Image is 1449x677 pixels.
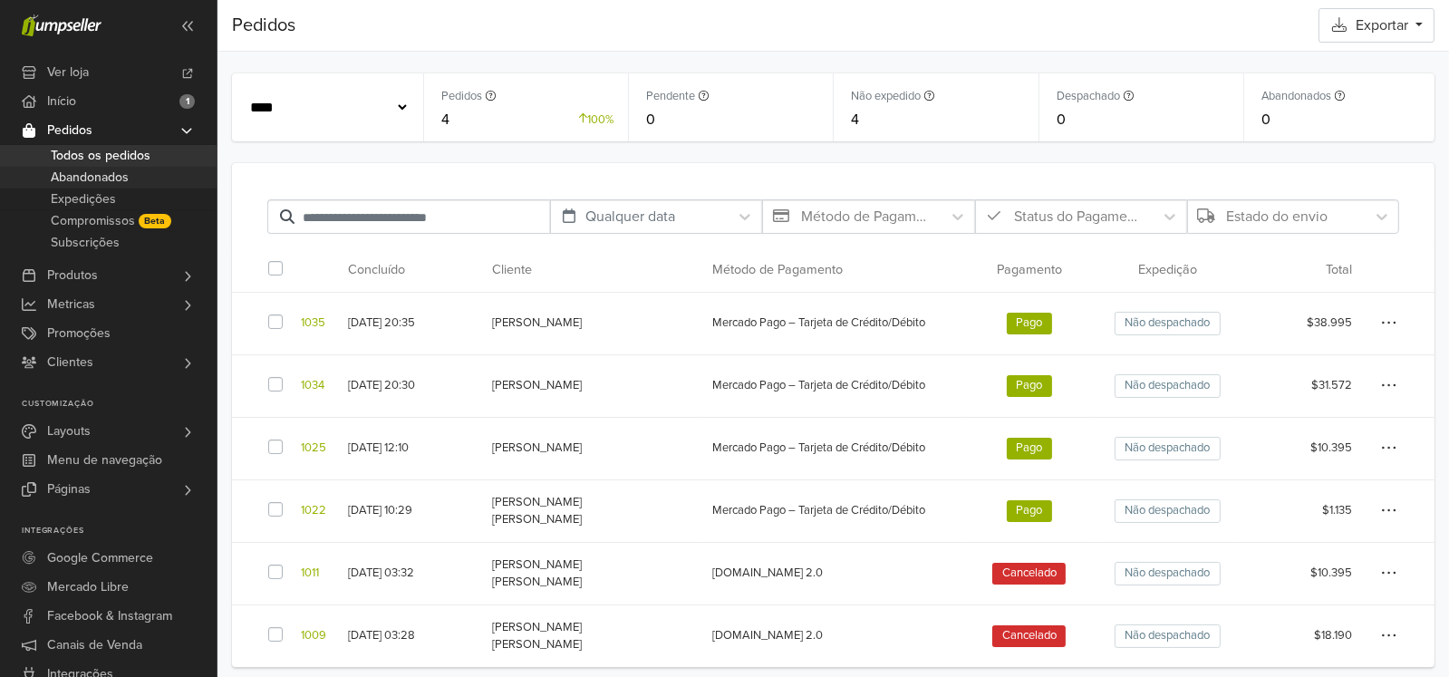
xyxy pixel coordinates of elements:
span: Mercado Pago – Tarjeta de Crédito/Débito [712,440,925,458]
span: Metricas [47,290,95,319]
span: Pago [1007,313,1052,335]
div: [DATE] 20:35 [348,314,474,333]
a: 1009 [301,627,326,645]
a: 1034 [301,377,324,395]
div: Estado do envio [1197,206,1357,227]
small: Pendente [646,88,695,105]
span: Não despachado [1115,562,1221,586]
p: Customização [22,399,217,410]
span: Não despachado [1115,437,1221,461]
div: Status do Pagamento [985,206,1145,227]
span: 4 [851,109,859,131]
span: Mercado Pago – Tarjeta de Crédito/Débito [712,377,925,395]
span: Expedições [51,189,116,210]
span: Beta [139,214,171,228]
span: Compromissos [51,210,135,232]
small: Despachado [1057,88,1120,105]
div: [PERSON_NAME] [492,377,673,395]
div: $31.572 [1260,377,1352,395]
div: $10.395 [1260,440,1352,458]
span: 4 [441,109,449,131]
div: $1.135 [1260,502,1352,520]
a: 1035 [301,314,325,333]
span: Facebook & Instagram [47,602,172,631]
th: Pagamento [961,248,1096,293]
div: [DATE] 10:29 [348,502,474,520]
span: Subscrições [51,232,120,254]
span: Promoções [47,319,111,348]
span: Mercado Pago – Tarjeta de Crédito/Débito [712,314,925,333]
div: $10.395 [1260,565,1352,583]
small: Abandonados [1261,88,1331,105]
div: $18.190 [1260,627,1352,645]
span: 1 [179,94,195,109]
span: Mercado Libre [47,573,129,602]
span: Ver loja [47,58,89,87]
span: Páginas [47,475,91,504]
th: Método de Pagamento [701,248,961,293]
a: 1025 [301,440,326,458]
div: [DATE] 12:10 [348,440,474,458]
a: 1022 [301,502,326,520]
span: Início [47,87,76,116]
span: Pago [1007,438,1052,460]
a: 1011 [301,565,319,583]
th: Concluído [326,248,485,293]
span: Cancelado [992,563,1066,585]
div: [PERSON_NAME] [492,440,673,458]
span: Pago [1007,375,1052,398]
span: [DOMAIN_NAME] 2.0 [712,565,823,583]
span: 0 [1057,109,1066,131]
span: Abandonados [51,167,129,189]
div: [DATE] 20:30 [348,377,474,395]
div: [PERSON_NAME] [PERSON_NAME] [492,494,673,529]
span: Não despachado [1115,499,1221,524]
span: 0 [1261,109,1270,131]
span: Pedidos [47,116,92,145]
div: Pedidos [232,7,295,44]
button: Exportar [1319,8,1435,43]
span: Todos os pedidos [51,145,150,167]
span: Mercado Pago – Tarjeta de Crédito/Débito [712,502,925,520]
p: Integrações [22,526,217,537]
span: 0 [646,109,655,131]
div: [DATE] 03:32 [348,565,474,583]
div: [PERSON_NAME] [PERSON_NAME] [492,556,673,592]
span: Clientes [47,348,93,377]
span: Menu de navegação [47,446,162,475]
span: Google Commerce [47,544,153,573]
th: Cliente [485,248,701,293]
small: Pedidos [441,88,482,105]
span: [DOMAIN_NAME] 2.0 [712,627,823,645]
th: Expedição [1096,248,1238,293]
div: [DATE] 03:28 [348,627,474,645]
div: [PERSON_NAME] [PERSON_NAME] [492,619,673,654]
div: Método de Pagamento [772,206,932,227]
div: Total [1260,260,1352,280]
span: Não despachado [1115,624,1221,649]
div: Qualquer data [560,206,720,227]
span: Não despachado [1115,374,1221,399]
span: Produtos [47,261,98,290]
span: Não despachado [1115,312,1221,336]
small: 100% [579,111,614,129]
small: Não expedido [851,88,921,105]
span: Layouts [47,417,91,446]
div: $38.995 [1260,314,1352,333]
div: [PERSON_NAME] [492,314,673,333]
span: Canais de Venda [47,631,142,660]
span: Pago [1007,500,1052,523]
span: Cancelado [992,625,1066,648]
